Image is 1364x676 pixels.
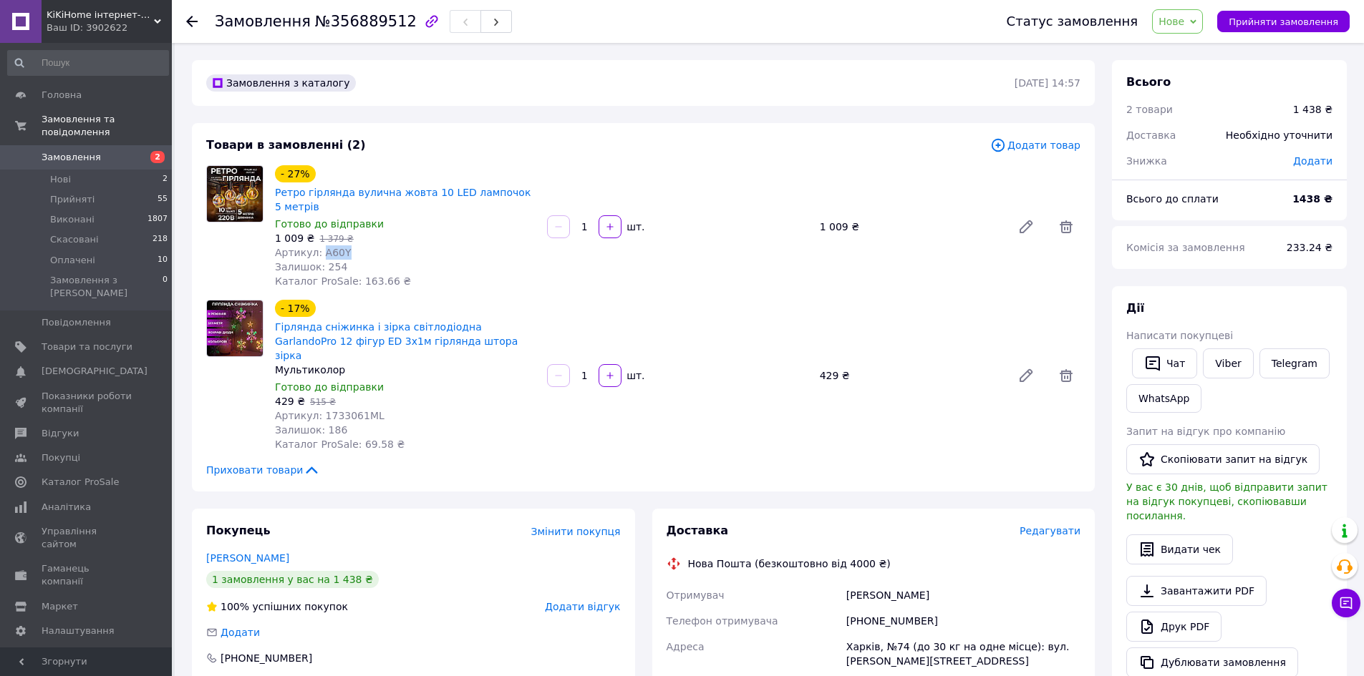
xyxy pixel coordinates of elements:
span: Всього [1126,75,1171,89]
span: Замовлення [215,13,311,30]
div: шт. [623,220,646,234]
div: [PHONE_NUMBER] [219,651,314,665]
a: Telegram [1259,348,1330,378]
span: Комісія за замовлення [1126,242,1245,253]
span: 2 товари [1126,104,1173,115]
span: Готово до відправки [275,381,384,393]
span: 429 ₴ [275,396,305,407]
div: 1 009 ₴ [814,217,1006,237]
span: Налаштування [42,624,115,637]
div: Статус замовлення [1007,14,1138,29]
span: Готово до відправки [275,218,384,230]
div: 1 438 ₴ [1293,102,1332,117]
a: Viber [1203,348,1253,378]
input: Пошук [7,50,169,76]
span: Написати покупцеві [1126,330,1233,341]
span: Додати [1293,155,1332,167]
span: 2 [163,173,168,186]
span: Додати товар [990,137,1080,153]
a: Редагувати [1012,361,1040,390]
span: Покупці [42,451,80,464]
span: Адреса [667,641,705,652]
div: [PERSON_NAME] [843,582,1083,608]
span: Замовлення [42,151,101,164]
span: Телефон отримувача [667,615,778,627]
span: Відгуки [42,427,79,440]
a: WhatsApp [1126,384,1201,413]
a: Редагувати [1012,212,1040,241]
b: 1438 ₴ [1292,193,1332,205]
span: Знижка [1126,155,1167,167]
span: [DEMOGRAPHIC_DATA] [42,365,147,378]
span: Прийняти замовлення [1229,16,1338,27]
span: Отримувач [667,589,725,601]
span: Товари та послуги [42,341,132,353]
span: Залишок: 186 [275,424,347,436]
a: Гірлянда сніжинка і зірка світлодіодна GarlandoPro 12 фігур ED 3х1м гірлянда штора зірка [275,321,518,361]
span: KiKiHome інтернет-магазин якісних товарів для дому [47,9,154,21]
span: Повідомлення [42,316,111,329]
span: Гаманець компанії [42,562,132,588]
span: Доставка [1126,129,1176,141]
div: - 17% [275,300,316,317]
span: Показники роботи компанії [42,390,132,416]
button: Скопіювати запит на відгук [1126,444,1320,474]
div: 1 замовлення у вас на 1 438 ₴ [206,571,379,588]
span: У вас є 30 днів, щоб відправити запит на відгук покупцеві, скопіювавши посилання. [1126,481,1327,521]
span: 1807 [147,213,168,226]
time: [DATE] 14:57 [1015,77,1080,89]
span: Нові [50,173,71,186]
span: 1 379 ₴ [319,234,353,244]
div: Замовлення з каталогу [206,74,356,92]
span: Прийняті [50,193,95,206]
span: Каталог ProSale: 69.58 ₴ [275,439,405,450]
div: Нова Пошта (безкоштовно від 4000 ₴) [685,557,894,571]
span: Змінити покупця [531,526,621,537]
span: 55 [158,193,168,206]
span: Приховати товари [206,463,320,477]
div: успішних покупок [206,599,348,614]
span: Артикул: 1733061ML [275,410,384,421]
button: Видати чек [1126,534,1233,564]
span: Управління сайтом [42,525,132,551]
span: 2 [150,151,165,163]
span: Запит на відгук про компанію [1126,426,1285,437]
span: 1 009 ₴ [275,232,314,244]
div: Повернутися назад [186,14,198,29]
span: Виконані [50,213,95,226]
div: 429 ₴ [814,366,1006,386]
div: Мультиколор [275,363,536,377]
button: Чат [1132,348,1197,378]
span: Додати [221,627,260,638]
span: 100% [221,601,249,612]
div: [PHONE_NUMBER] [843,608,1083,634]
div: - 27% [275,165,316,182]
span: Покупець [206,524,271,537]
img: Гірлянда сніжинка і зірка світлодіодна GarlandoPro 12 фігур ED 3х1м гірлянда штора зірка [207,300,263,356]
span: Всього до сплати [1126,193,1219,205]
span: Головна [42,89,82,102]
span: Товари в замовленні (2) [206,138,366,152]
span: Каталог ProSale: 163.66 ₴ [275,275,411,287]
span: Видалити [1052,361,1080,390]
span: Нове [1159,16,1184,27]
span: Замовлення та повідомлення [42,113,172,139]
span: Доставка [667,524,729,537]
button: Чат з покупцем [1332,589,1360,617]
span: Маркет [42,600,78,613]
div: Необхідно уточнити [1217,119,1341,151]
span: Оплачені [50,254,95,267]
a: Друк PDF [1126,612,1222,642]
div: Ваш ID: 3902622 [47,21,172,34]
span: Редагувати [1020,525,1080,537]
span: Видалити [1052,212,1080,241]
span: 10 [158,254,168,267]
span: Замовлення з [PERSON_NAME] [50,274,163,300]
a: Ретро гірлянда вулична жовта 10 LED лампочок 5 метрів [275,187,531,212]
span: 233.24 ₴ [1287,242,1332,253]
span: №356889512 [315,13,417,30]
span: Артикул: A60Y [275,247,352,258]
span: 0 [163,274,168,300]
a: [PERSON_NAME] [206,552,289,564]
a: Завантажити PDF [1126,576,1267,606]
